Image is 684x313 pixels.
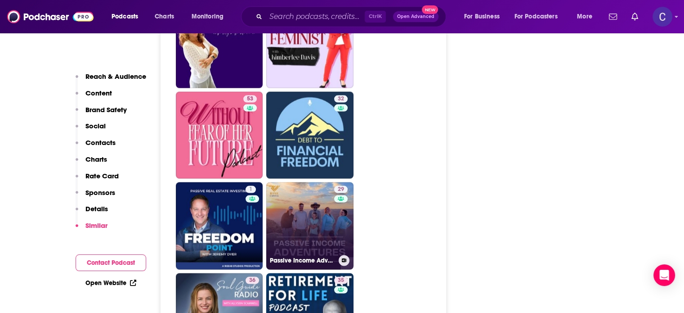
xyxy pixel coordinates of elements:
a: 29Passive Income Adventures [266,182,353,270]
div: Open Intercom Messenger [653,264,675,286]
button: open menu [185,9,235,24]
p: Similar [85,221,107,230]
span: More [577,10,592,23]
p: Details [85,204,108,213]
span: Logged in as publicityxxtina [653,7,672,27]
img: Podchaser - Follow, Share and Rate Podcasts [7,8,94,25]
p: Brand Safety [85,105,127,114]
a: 1 [176,182,263,270]
button: open menu [509,9,571,24]
a: 44 [176,1,263,88]
p: Charts [85,155,107,163]
p: Sponsors [85,188,115,197]
button: open menu [458,9,511,24]
button: Open AdvancedNew [393,11,438,22]
span: 36 [249,276,255,285]
a: 5 [266,1,353,88]
a: 1 [246,186,256,193]
img: User Profile [653,7,672,27]
a: Show notifications dropdown [628,9,642,24]
button: Brand Safety [76,105,127,122]
span: Charts [155,10,174,23]
span: Open Advanced [397,14,434,19]
span: 1 [249,185,252,194]
button: Sponsors [76,188,115,205]
button: Reach & Audience [76,72,146,89]
a: 35 [334,277,348,284]
span: 35 [338,276,344,285]
span: Ctrl K [365,11,386,23]
button: Content [76,89,112,105]
a: 32 [334,95,348,103]
input: Search podcasts, credits, & more... [266,9,365,24]
div: Search podcasts, credits, & more... [250,6,455,27]
a: Charts [149,9,179,24]
a: 36 [246,277,259,284]
p: Rate Card [85,172,119,180]
span: New [422,5,438,14]
button: Social [76,122,106,138]
span: Monitoring [192,10,224,23]
button: Rate Card [76,172,119,188]
span: 32 [338,95,344,104]
a: Show notifications dropdown [605,9,621,24]
a: 29 [334,186,348,193]
button: Contact Podcast [76,254,146,271]
p: Content [85,89,112,97]
button: open menu [571,9,604,24]
a: 32 [266,92,353,179]
span: For Business [464,10,500,23]
p: Social [85,122,106,130]
span: For Podcasters [514,10,558,23]
p: Reach & Audience [85,72,146,81]
a: 53 [243,95,257,103]
span: 29 [338,185,344,194]
button: Similar [76,221,107,238]
a: Open Website [85,279,136,287]
button: Details [76,204,108,221]
span: Podcasts [112,10,138,23]
a: 53 [176,92,263,179]
button: Charts [76,155,107,172]
p: Contacts [85,138,116,147]
h3: Passive Income Adventures [270,257,335,264]
button: Show profile menu [653,7,672,27]
span: 53 [247,95,253,104]
button: open menu [105,9,150,24]
button: Contacts [76,138,116,155]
